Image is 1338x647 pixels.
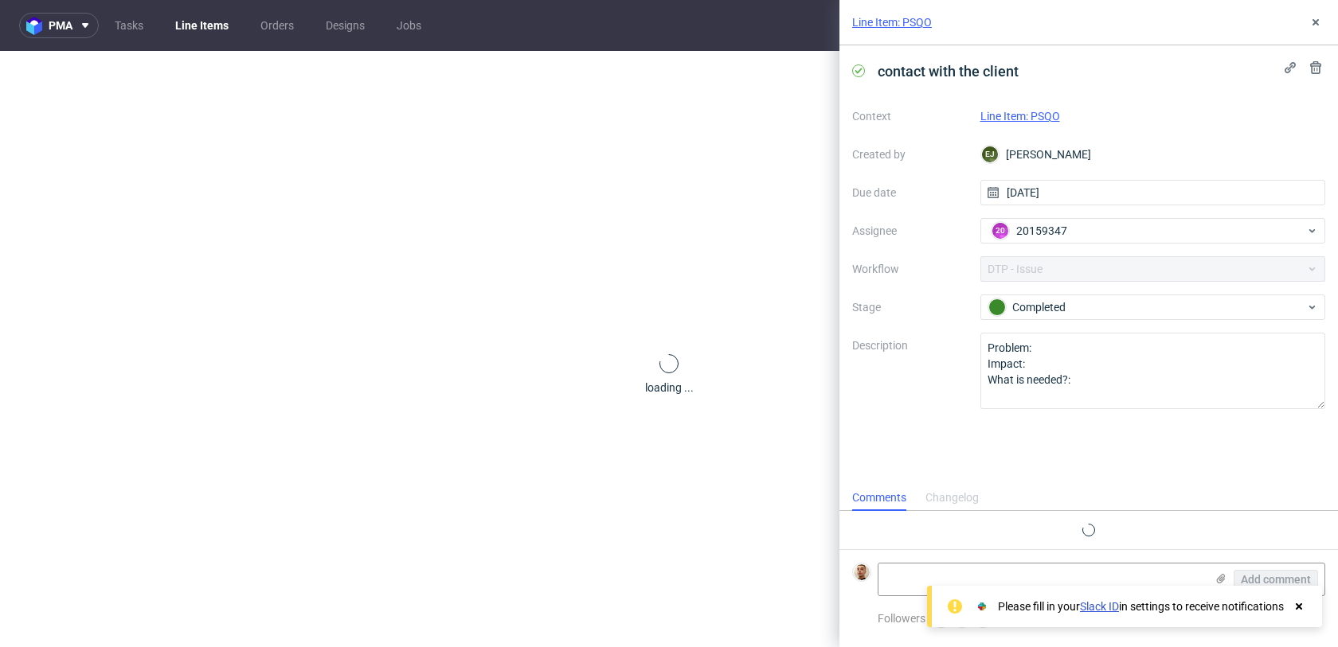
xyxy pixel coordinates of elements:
[852,485,906,511] div: Comments
[852,14,932,30] a: Line Item: PSQO
[852,259,968,279] label: Workflow
[26,17,49,35] img: logo
[871,58,1025,84] span: contact with the client
[854,564,870,580] img: Bartłomiej Leśniczuk
[852,336,968,406] label: Description
[316,13,374,38] a: Designs
[1080,600,1119,613] a: Slack ID
[998,598,1284,614] div: Please fill in your in settings to receive notifications
[166,13,238,38] a: Line Items
[992,223,1008,239] figcaption: 20
[852,221,968,240] label: Assignee
[1016,223,1067,239] span: 20159347
[49,20,72,31] span: pma
[980,333,1326,409] textarea: Problem: Impact: What is needed?:
[852,107,968,126] label: Context
[852,145,968,164] label: Created by
[980,110,1060,123] a: Line Item: PSQO
[387,13,431,38] a: Jobs
[974,598,990,614] img: Slack
[982,146,998,162] figcaption: EJ
[980,142,1326,167] div: [PERSON_NAME]
[878,612,925,625] span: Followers
[988,298,1305,316] div: Completed
[105,13,153,38] a: Tasks
[645,380,694,396] div: loading ...
[852,298,968,317] label: Stage
[19,13,99,38] button: pma
[251,13,303,38] a: Orders
[852,183,968,202] label: Due date
[925,485,979,511] div: Changelog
